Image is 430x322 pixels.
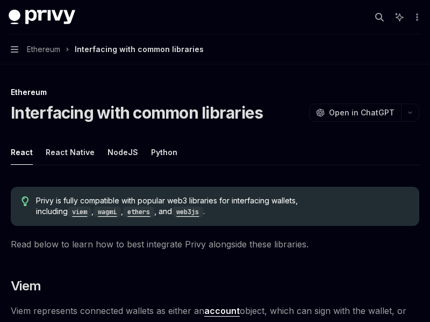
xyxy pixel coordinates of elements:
[329,107,395,118] span: Open in ChatGPT
[123,207,154,217] code: ethers
[411,10,421,25] button: More actions
[309,104,401,122] button: Open in ChatGPT
[46,140,95,165] button: React Native
[172,207,203,216] a: web3js
[75,43,204,56] div: Interfacing with common libraries
[36,195,408,217] span: Privy is fully compatible with popular web3 libraries for interfacing wallets, including , , , and .
[11,87,419,98] div: Ethereum
[9,10,75,25] img: dark logo
[94,207,121,217] code: wagmi
[11,237,419,252] span: Read below to learn how to best integrate Privy alongside these libraries.
[11,140,33,165] button: React
[107,140,138,165] button: NodeJS
[27,43,60,56] span: Ethereum
[21,196,29,206] svg: Tip
[151,140,177,165] button: Python
[204,305,240,317] a: account
[68,207,91,216] a: viem
[11,277,41,295] span: Viem
[94,207,121,216] a: wagmi
[68,207,91,217] code: viem
[204,305,240,316] strong: account
[11,103,263,122] h1: Interfacing with common libraries
[123,207,154,216] a: ethers
[172,207,203,217] code: web3js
